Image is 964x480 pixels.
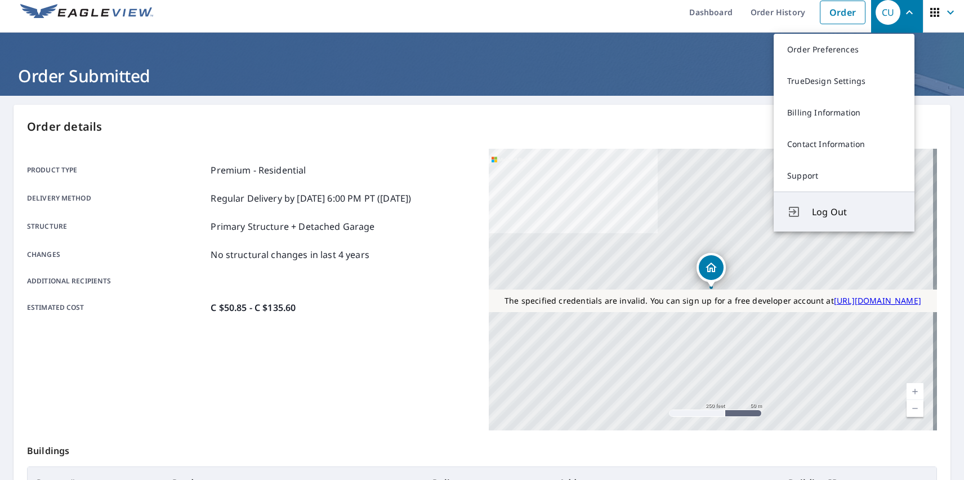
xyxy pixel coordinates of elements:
[774,192,914,232] button: Log Out
[211,301,296,314] p: C $50.85 - C $135.60
[820,1,865,24] a: Order
[27,276,206,286] p: Additional recipients
[27,220,206,233] p: Structure
[774,128,914,160] a: Contact Information
[907,400,923,417] a: Current Level 17, Zoom Out
[27,301,206,314] p: Estimated cost
[489,290,937,312] div: The specified credentials are invalid. You can sign up for a free developer account at
[27,118,937,135] p: Order details
[27,430,937,466] p: Buildings
[20,4,153,21] img: EV Logo
[834,295,921,306] a: [URL][DOMAIN_NAME]
[774,160,914,192] a: Support
[489,290,937,312] div: The specified credentials are invalid. You can sign up for a free developer account at http://www...
[907,383,923,400] a: Current Level 17, Zoom In
[774,65,914,97] a: TrueDesign Settings
[211,192,411,205] p: Regular Delivery by [DATE] 6:00 PM PT ([DATE])
[211,220,374,233] p: Primary Structure + Detached Garage
[812,205,901,219] span: Log Out
[774,97,914,128] a: Billing Information
[697,253,726,288] div: Dropped pin, building 1, Residential property, 6100 Broadway Burnaby, BC V5B 2Y2
[211,163,306,177] p: Premium - Residential
[27,163,206,177] p: Product type
[774,34,914,65] a: Order Preferences
[14,64,950,87] h1: Order Submitted
[211,248,369,261] p: No structural changes in last 4 years
[27,248,206,261] p: Changes
[27,192,206,205] p: Delivery method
